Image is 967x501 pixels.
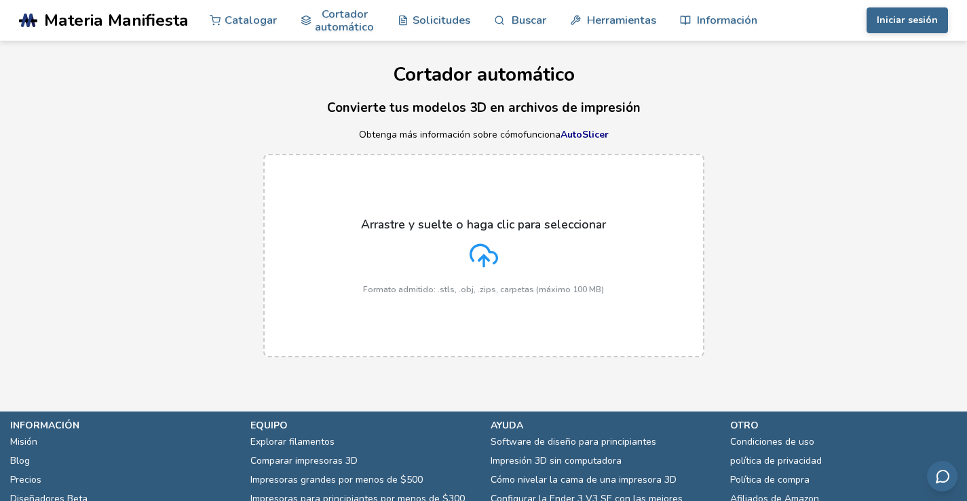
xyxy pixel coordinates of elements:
[10,419,79,432] font: información
[10,452,30,470] a: Blog
[730,473,810,486] font: Política de compra
[250,435,335,448] font: Explorar filamentos
[359,128,523,141] font: Obtenga más información sobre cómo
[730,454,822,467] font: política de privacidad
[697,12,757,28] font: Información
[730,452,822,470] a: política de privacidad
[10,473,41,486] font: Precios
[730,470,810,489] a: Política de compra
[413,12,470,28] font: Solicitudes
[491,433,656,452] a: Software de diseño para principiantes
[730,433,814,452] a: Condiciones de uso
[44,9,189,32] font: Materia Manifiesta
[587,12,656,28] font: Herramientas
[561,128,609,141] a: AutoSlicer
[730,435,814,448] font: Condiciones de uso
[250,470,423,489] a: Impresoras grandes por menos de $500
[491,435,656,448] font: Software de diseño para principiantes
[10,435,37,448] font: Misión
[250,473,423,486] font: Impresoras grandes por menos de $500
[927,461,957,492] button: Enviar comentarios por correo electrónico
[512,12,546,28] font: Buscar
[730,419,759,432] font: otro
[315,6,374,35] font: Cortador automático
[250,433,335,452] a: Explorar filamentos
[250,419,288,432] font: equipo
[361,216,606,233] font: Arrastre y suelte o haga clic para seleccionar
[491,454,622,467] font: Impresión 3D sin computadora
[393,62,575,87] font: Cortador automático
[877,14,938,26] font: Iniciar sesión
[10,470,41,489] a: Precios
[491,473,677,486] font: Cómo nivelar la cama de una impresora 3D
[250,452,358,470] a: Comparar impresoras 3D
[10,433,37,452] a: Misión
[867,7,948,33] button: Iniciar sesión
[225,12,277,28] font: Catalogar
[523,128,561,141] font: funciona
[363,284,604,295] font: Formato admitido: .stls, .obj, .zips, carpetas (máximo 100 MB)
[250,454,358,467] font: Comparar impresoras 3D
[327,99,641,117] font: Convierte tus modelos 3D en archivos de impresión
[10,454,30,467] font: Blog
[491,470,677,489] a: Cómo nivelar la cama de una impresora 3D
[491,452,622,470] a: Impresión 3D sin computadora
[491,419,523,432] font: ayuda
